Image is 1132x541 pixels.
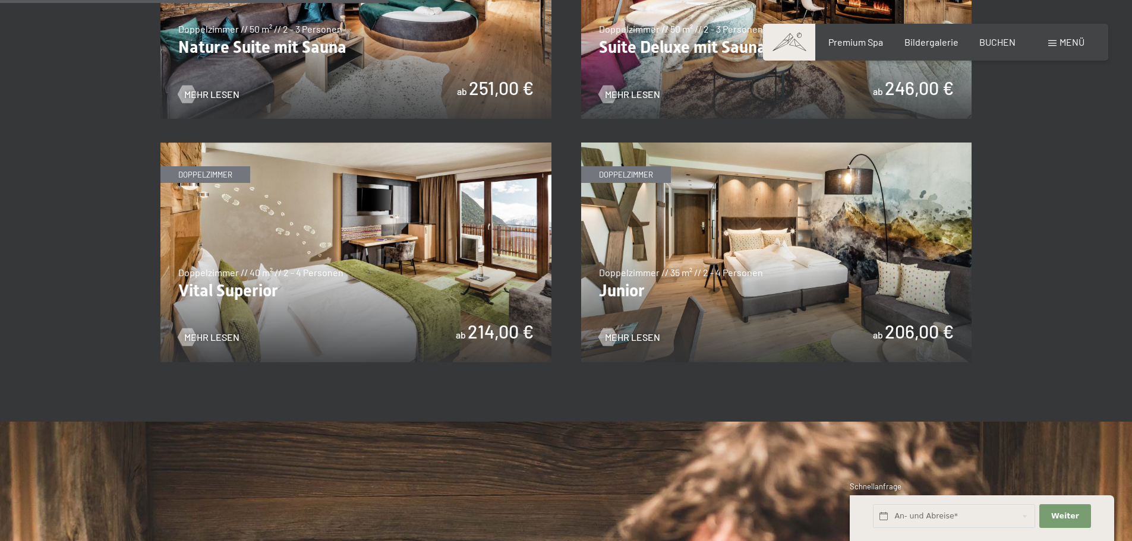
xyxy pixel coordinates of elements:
a: Mehr Lesen [599,88,660,101]
a: Bildergalerie [904,36,958,48]
a: Vital Superior [160,143,551,150]
span: Schnellanfrage [850,482,901,491]
a: Junior [581,143,972,150]
a: Mehr Lesen [599,331,660,344]
button: Weiter [1039,504,1090,529]
a: Mehr Lesen [178,88,239,101]
span: Weiter [1051,511,1079,521]
a: Mehr Lesen [178,331,239,344]
span: Mehr Lesen [184,331,239,344]
a: BUCHEN [979,36,1016,48]
span: Mehr Lesen [184,88,239,101]
img: Vital Superior [160,143,551,362]
img: Junior [581,143,972,362]
span: Mehr Lesen [605,331,660,344]
span: Menü [1060,36,1084,48]
a: Premium Spa [828,36,883,48]
span: Mehr Lesen [605,88,660,101]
